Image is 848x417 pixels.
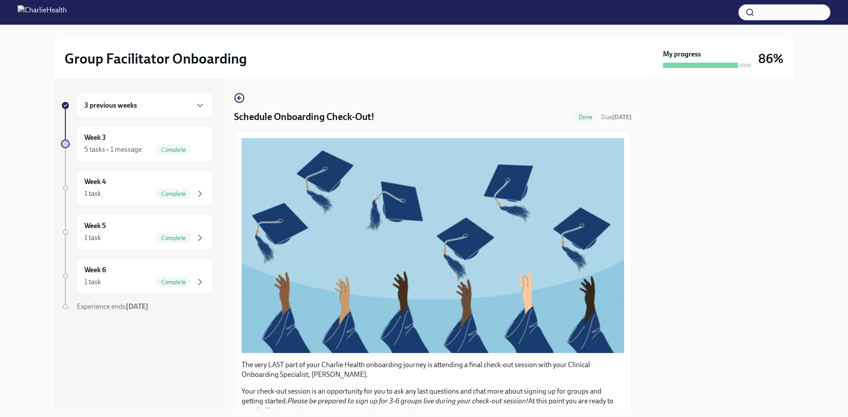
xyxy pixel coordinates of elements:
strong: [DATE] [126,302,148,311]
h6: Week 5 [84,221,106,231]
div: 3 previous weeks [77,93,213,118]
strong: My progress [663,49,701,59]
a: Week 51 taskComplete [61,214,213,251]
span: Complete [156,235,191,241]
h6: Week 4 [84,177,106,187]
h3: 86% [758,51,784,67]
div: 1 task [84,233,101,243]
div: 1 task [84,189,101,199]
a: Week 35 tasks • 1 messageComplete [61,125,213,162]
span: Done [573,114,598,120]
div: 1 task [84,277,101,287]
h6: Week 6 [84,265,106,275]
span: Complete [156,191,191,197]
a: Week 41 taskComplete [61,169,213,207]
h6: Week 3 [84,133,106,143]
span: Due [601,113,632,121]
h4: Schedule Onboarding Check-Out! [234,110,375,124]
button: Zoom image [242,138,624,353]
p: The very LAST part of your Charlie Health onboarding journey is attending a final check-out sessi... [242,360,624,379]
p: Your check-out session is an opportunity for you to ask any last questions and chat more about si... [242,387,624,416]
em: Please be prepared to sign up for 3-6 groups live during your check-out session! [288,397,528,405]
strong: [DATE] [612,113,632,121]
h2: Group Facilitator Onboarding [64,50,247,68]
span: Experience ends [77,302,148,311]
span: Complete [156,279,191,286]
img: CharlieHealth [18,5,67,19]
a: Week 61 taskComplete [61,258,213,295]
span: Complete [156,147,191,153]
div: 5 tasks • 1 message [84,145,142,154]
span: September 22nd, 2025 11:27 [601,113,632,121]
h6: 3 previous weeks [84,101,137,110]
